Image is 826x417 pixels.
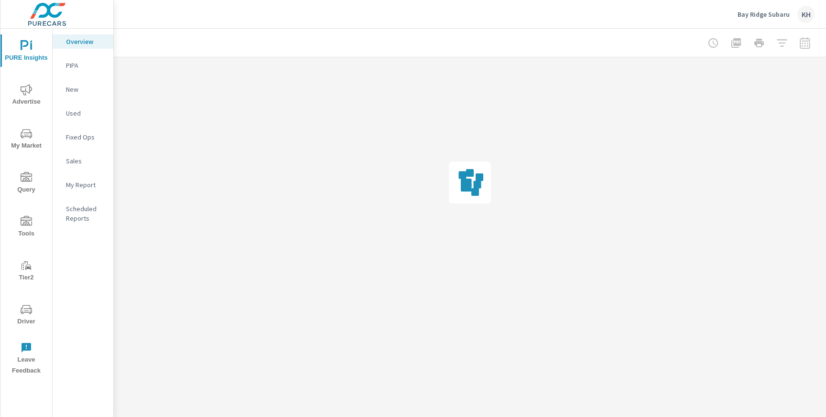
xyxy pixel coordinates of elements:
[0,29,52,380] div: nav menu
[3,128,49,151] span: My Market
[53,178,113,192] div: My Report
[53,82,113,96] div: New
[3,84,49,107] span: Advertise
[66,156,106,166] p: Sales
[66,132,106,142] p: Fixed Ops
[3,40,49,64] span: PURE Insights
[66,108,106,118] p: Used
[66,204,106,223] p: Scheduled Reports
[53,106,113,120] div: Used
[738,10,790,19] p: Bay Ridge Subaru
[3,304,49,327] span: Driver
[53,202,113,225] div: Scheduled Reports
[797,6,815,23] div: KH
[3,172,49,195] span: Query
[53,130,113,144] div: Fixed Ops
[53,154,113,168] div: Sales
[3,260,49,283] span: Tier2
[53,34,113,49] div: Overview
[3,342,49,376] span: Leave Feedback
[66,85,106,94] p: New
[66,37,106,46] p: Overview
[66,61,106,70] p: PIPA
[3,216,49,239] span: Tools
[53,58,113,73] div: PIPA
[66,180,106,190] p: My Report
